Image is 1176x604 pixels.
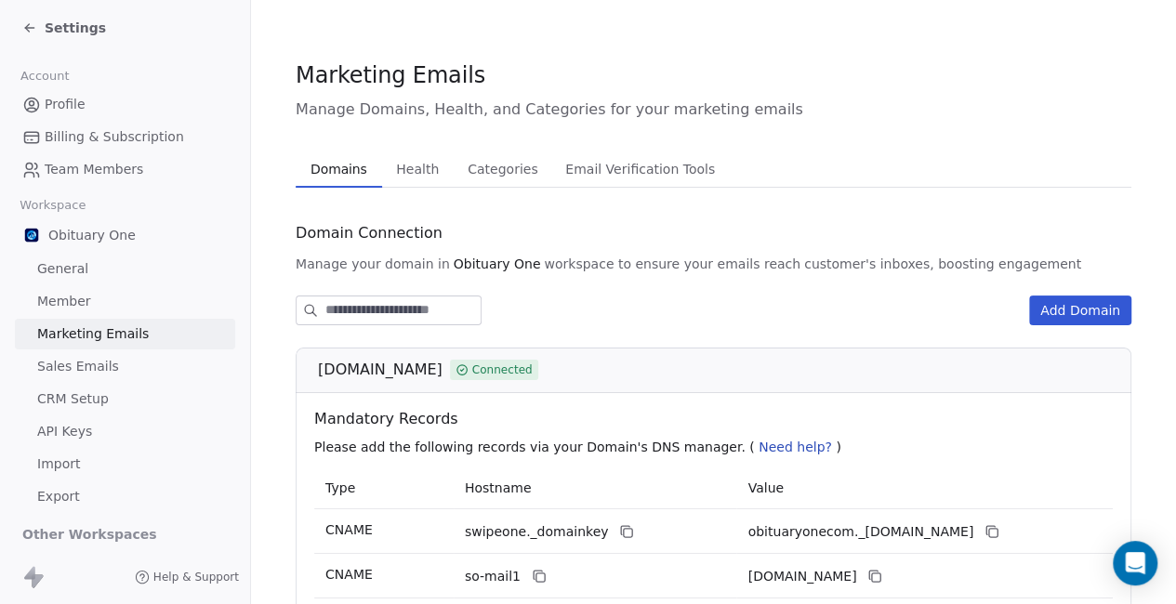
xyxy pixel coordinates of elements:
[15,286,235,317] a: Member
[325,567,373,582] span: CNAME
[15,319,235,349] a: Marketing Emails
[325,522,373,537] span: CNAME
[465,567,521,586] span: so-mail1
[15,384,235,414] a: CRM Setup
[48,226,136,244] span: Obituary One
[153,570,239,584] span: Help & Support
[37,357,119,376] span: Sales Emails
[22,226,41,244] img: Favicon%20B%2001.ico.png
[15,416,235,447] a: API Keys
[747,480,783,495] span: Value
[45,19,106,37] span: Settings
[37,292,91,311] span: Member
[15,154,235,185] a: Team Members
[804,255,1081,273] span: customer's inboxes, boosting engagement
[454,255,541,273] span: Obituary One
[325,479,443,498] p: Type
[314,408,1120,430] span: Mandatory Records
[45,160,143,179] span: Team Members
[747,567,856,586] span: obituaryonecom1.swipeone.email
[37,259,88,279] span: General
[389,156,446,182] span: Health
[558,156,722,182] span: Email Verification Tools
[318,359,443,381] span: [DOMAIN_NAME]
[37,324,149,344] span: Marketing Emails
[22,19,106,37] a: Settings
[37,487,80,506] span: Export
[15,449,235,479] a: Import
[296,98,1131,121] span: Manage Domains, Health, and Categories for your marketing emails
[12,191,94,219] span: Workspace
[15,122,235,152] a: Billing & Subscription
[37,454,80,474] span: Import
[15,254,235,284] a: General
[135,570,239,584] a: Help & Support
[544,255,800,273] span: workspace to ensure your emails reach
[296,61,485,89] span: Marketing Emails
[15,351,235,382] a: Sales Emails
[1029,295,1131,325] button: Add Domain
[465,522,609,542] span: swipeone._domainkey
[303,156,375,182] span: Domains
[747,522,973,542] span: obituaryonecom._domainkey.swipeone.email
[460,156,545,182] span: Categories
[296,255,450,273] span: Manage your domain in
[37,422,92,441] span: API Keys
[37,389,109,409] span: CRM Setup
[314,438,1120,456] p: Please add the following records via your Domain's DNS manager. ( )
[45,127,184,147] span: Billing & Subscription
[296,222,443,244] span: Domain Connection
[45,95,86,114] span: Profile
[472,361,533,378] span: Connected
[1113,541,1157,585] div: Open Intercom Messenger
[15,89,235,120] a: Profile
[759,440,832,454] span: Need help?
[15,519,165,549] span: Other Workspaces
[465,480,532,495] span: Hostname
[12,62,77,90] span: Account
[15,481,235,512] a: Export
